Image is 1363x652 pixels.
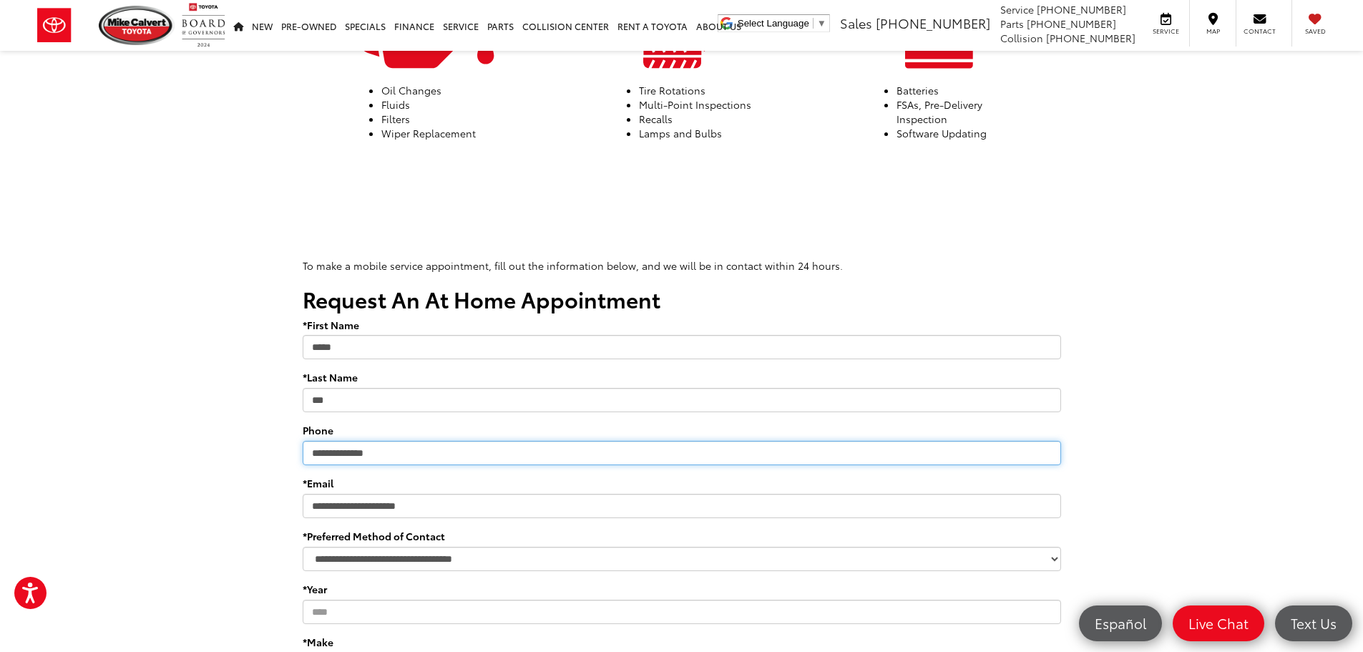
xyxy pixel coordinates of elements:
a: Live Chat [1173,605,1264,641]
span: Collision [1000,31,1043,45]
li: Multi-Point Inspections [639,97,753,112]
li: Software Updating [897,126,1011,140]
a: Select Language​ [738,18,826,29]
li: Filters [381,112,496,126]
span: Live Chat [1181,614,1256,632]
span: Sales [840,14,872,32]
span: Map [1197,26,1228,36]
span: ​ [813,18,814,29]
label: *Make [303,635,333,649]
h2: Request An At Home Appointment [303,287,1061,311]
span: Parts [1000,16,1024,31]
li: Oil Changes [381,83,496,97]
span: Service [1150,26,1182,36]
span: [PHONE_NUMBER] [1037,2,1126,16]
li: Tire Rotations [639,83,753,97]
span: Contact [1244,26,1276,36]
label: Phone [303,423,333,437]
span: [PHONE_NUMBER] [1027,16,1116,31]
li: Batteries [897,83,1011,97]
label: *Preferred Method of Contact [303,529,445,543]
label: *First Name [303,318,359,332]
label: *Last Name [303,370,358,384]
li: Fluids [381,97,496,112]
span: Service [1000,2,1034,16]
li: Recalls [639,112,753,126]
li: Lamps and Bulbs [639,126,753,140]
a: Español [1079,605,1162,641]
span: Español [1088,614,1153,632]
span: Saved [1299,26,1331,36]
span: Text Us [1284,614,1344,632]
li: FSAs, Pre-Delivery Inspection [897,97,1011,126]
a: Text Us [1275,605,1352,641]
label: *Email [303,476,333,490]
span: [PHONE_NUMBER] [1046,31,1135,45]
span: Select Language [738,18,809,29]
span: [PHONE_NUMBER] [876,14,990,32]
img: Mike Calvert Toyota [99,6,175,45]
label: *Year [303,582,327,596]
li: Wiper Replacement [381,126,496,155]
span: ▼ [817,18,826,29]
p: To make a mobile service appointment, fill out the information below, and we will be in contact w... [303,258,1061,273]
